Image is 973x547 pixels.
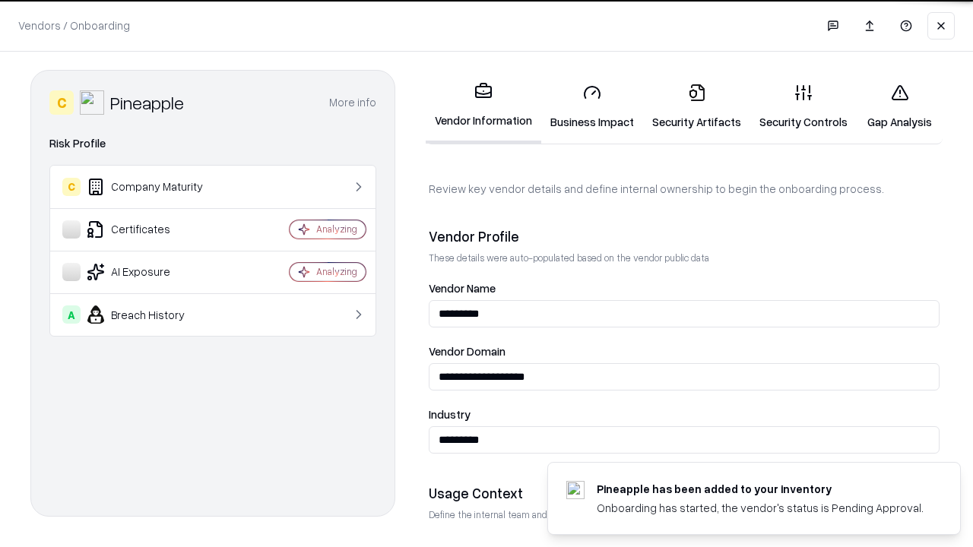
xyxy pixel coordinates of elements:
a: Security Controls [750,71,857,142]
div: Breach History [62,305,244,324]
div: Company Maturity [62,178,244,196]
div: Onboarding has started, the vendor's status is Pending Approval. [597,500,924,516]
a: Business Impact [541,71,643,142]
img: pineappleenergy.com [566,481,585,499]
label: Vendor Domain [429,346,940,357]
p: Define the internal team and reason for using this vendor. This helps assess business relevance a... [429,508,940,521]
div: Vendor Profile [429,227,940,245]
div: Analyzing [316,223,357,236]
div: Analyzing [316,265,357,278]
button: More info [329,89,376,116]
p: These details were auto-populated based on the vendor public data [429,251,940,264]
div: Pineapple [110,90,184,115]
div: A [62,305,81,324]
div: Pineapple has been added to your inventory [597,481,924,497]
img: Pineapple [80,90,104,115]
p: Vendors / Onboarding [18,17,130,33]
a: Gap Analysis [857,71,943,142]
p: Review key vendor details and define internal ownership to begin the onboarding process. [429,181,940,197]
div: AI Exposure [62,263,244,281]
div: Certificates [62,220,244,239]
label: Industry [429,409,940,420]
div: C [49,90,74,115]
div: Usage Context [429,484,940,502]
label: Vendor Name [429,283,940,294]
div: Risk Profile [49,134,376,153]
a: Vendor Information [426,70,541,144]
a: Security Artifacts [643,71,750,142]
div: C [62,178,81,196]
